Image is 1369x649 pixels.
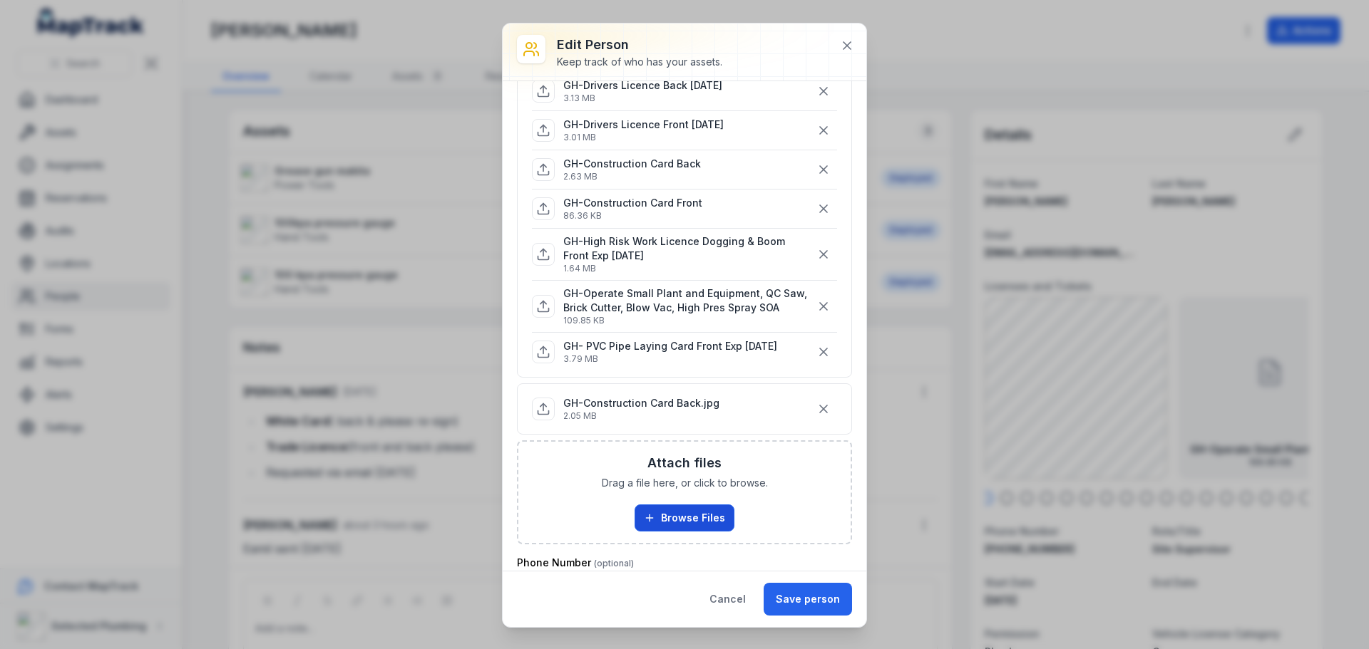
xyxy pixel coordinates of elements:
p: GH-Drivers Licence Back [DATE] [563,78,722,93]
button: Cancel [697,583,758,616]
p: 3.13 MB [563,93,722,104]
p: 3.01 MB [563,132,724,143]
h3: Edit person [557,35,722,55]
p: GH-Construction Card Front [563,196,702,210]
button: Browse Files [635,504,734,531]
div: Keep track of who has your assets. [557,55,722,69]
p: GH-Construction Card Back [563,157,701,171]
p: GH- PVC Pipe Laying Card Front Exp [DATE] [563,339,777,353]
p: 2.63 MB [563,171,701,182]
p: 1.64 MB [563,263,810,274]
p: 2.05 MB [563,410,719,422]
p: GH-Drivers Licence Front [DATE] [563,118,724,132]
span: Drag a file here, or click to browse. [602,476,768,490]
p: 3.79 MB [563,353,777,365]
h3: Attach files [647,453,722,473]
p: 109.85 KB [563,315,810,326]
p: GH-High Risk Work Licence Dogging & Boom Front Exp [DATE] [563,234,810,263]
p: 86.36 KB [563,210,702,222]
p: GH-Operate Small Plant and Equipment, QC Saw, Brick Cutter, Blow Vac, High Pres Spray SOA [563,286,810,315]
p: GH-Construction Card Back.jpg [563,396,719,410]
label: Phone Number [517,556,634,570]
button: Save person [764,583,852,616]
